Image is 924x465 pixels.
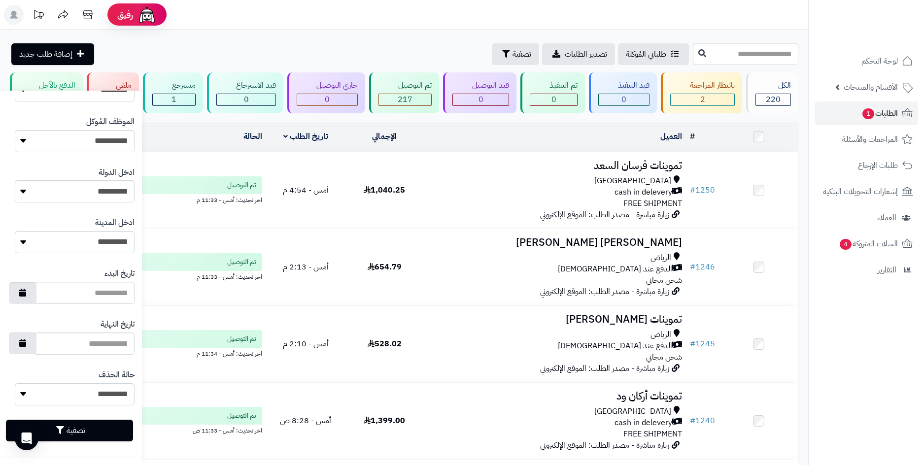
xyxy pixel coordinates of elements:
[141,72,205,113] a: مسترجع 1
[844,80,898,94] span: الأقسام والمنتجات
[244,94,249,105] span: 0
[379,94,431,105] div: 217
[587,72,659,113] a: قيد التنفيذ 0
[285,72,367,113] a: جاري التوصيل 0
[815,101,918,125] a: الطلبات1
[766,94,781,105] span: 220
[441,72,518,113] a: قيد التوصيل 0
[280,415,331,427] span: أمس - 8:28 ص
[690,184,695,196] span: #
[690,338,695,350] span: #
[19,48,72,60] span: إضافة طلب جديد
[755,80,791,91] div: الكل
[626,48,666,60] span: طلباتي المُوكلة
[823,185,898,199] span: إشعارات التحويلات البنكية
[367,72,441,113] a: تم التوصيل 217
[744,72,800,113] a: الكل220
[650,329,671,340] span: الرياض
[594,406,671,417] span: [GEOGRAPHIC_DATA]
[95,217,135,229] label: ادخل المدينة
[660,131,682,142] a: العميل
[839,237,898,251] span: السلات المتروكة
[594,175,671,187] span: [GEOGRAPHIC_DATA]
[858,159,898,172] span: طلبات الإرجاع
[551,94,556,105] span: 0
[646,274,682,286] span: شحن مجاني
[861,54,898,68] span: لوحة التحكم
[518,72,587,113] a: تم التنفيذ 0
[217,94,275,105] div: 0
[690,184,715,196] a: #1250
[700,94,705,105] span: 2
[815,49,918,73] a: لوحة التحكم
[530,80,578,91] div: تم التنفيذ
[815,128,918,151] a: المراجعات والأسئلة
[877,211,896,225] span: العملاء
[86,116,135,128] label: الموظف المُوكل
[540,286,669,298] span: زيارة مباشرة - مصدر الطلب: الموقع الإلكتروني
[96,80,132,91] div: ملغي
[671,94,734,105] div: 2
[11,43,94,65] a: إضافة طلب جديد
[99,369,135,381] label: حالة الحذف
[152,80,196,91] div: مسترجع
[428,237,682,248] h3: [PERSON_NAME] [PERSON_NAME]
[8,72,85,113] a: الدفع بالآجل 0
[137,5,157,25] img: ai-face.png
[513,48,531,60] span: تصفية
[623,428,682,440] span: FREE SHIPMENT
[6,420,133,441] button: تصفية
[862,108,874,119] span: 1
[453,94,509,105] div: 0
[815,180,918,203] a: إشعارات التحويلات البنكية
[26,5,51,27] a: تحديثات المنصة
[428,391,682,402] h3: تموينات أركان ود
[243,131,262,142] a: الحالة
[216,80,276,91] div: قيد الاسترجاع
[615,417,672,429] span: cash in delevery
[650,252,671,264] span: الرياض
[364,184,405,196] span: 1,040.25
[623,198,682,209] span: FREE SHIPMENT
[452,80,509,91] div: قيد التوصيل
[101,319,135,330] label: تاريخ النهاية
[558,340,672,352] span: الدفع عند [DEMOGRAPHIC_DATA]
[599,94,649,105] div: 0
[540,439,669,451] span: زيارة مباشرة - مصدر الطلب: الموقع الإلكتروني
[15,427,38,450] div: Open Intercom Messenger
[325,94,330,105] span: 0
[540,363,669,374] span: زيارة مباشرة - مصدر الطلب: الموقع الإلكتروني
[659,72,744,113] a: بانتظار المراجعة 2
[857,7,915,28] img: logo-2.png
[364,415,405,427] span: 1,399.00
[398,94,412,105] span: 217
[227,257,256,267] span: تم التوصيل
[690,415,715,427] a: #1240
[428,314,682,325] h3: تموينات [PERSON_NAME]
[283,131,328,142] a: تاريخ الطلب
[690,261,695,273] span: #
[378,80,432,91] div: تم التوصيل
[815,232,918,256] a: السلات المتروكة4
[492,43,539,65] button: تصفية
[815,154,918,177] a: طلبات الإرجاع
[368,338,402,350] span: 528.02
[618,43,689,65] a: طلباتي المُوكلة
[171,94,176,105] span: 1
[283,338,329,350] span: أمس - 2:10 م
[615,187,672,198] span: cash in delevery
[670,80,735,91] div: بانتظار المراجعة
[690,338,715,350] a: #1245
[690,131,695,142] a: #
[117,9,133,21] span: رفيق
[646,351,682,363] span: شحن مجاني
[540,209,669,221] span: زيارة مباشرة - مصدر الطلب: الموقع الإلكتروني
[227,334,256,344] span: تم التوصيل
[428,160,682,171] h3: تموينات فرسان السعد
[565,48,607,60] span: تصدير الطلبات
[368,261,402,273] span: 654.79
[297,80,358,91] div: جاري التوصيل
[878,263,896,277] span: التقارير
[99,167,135,178] label: ادخل الدولة
[542,43,615,65] a: تصدير الطلبات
